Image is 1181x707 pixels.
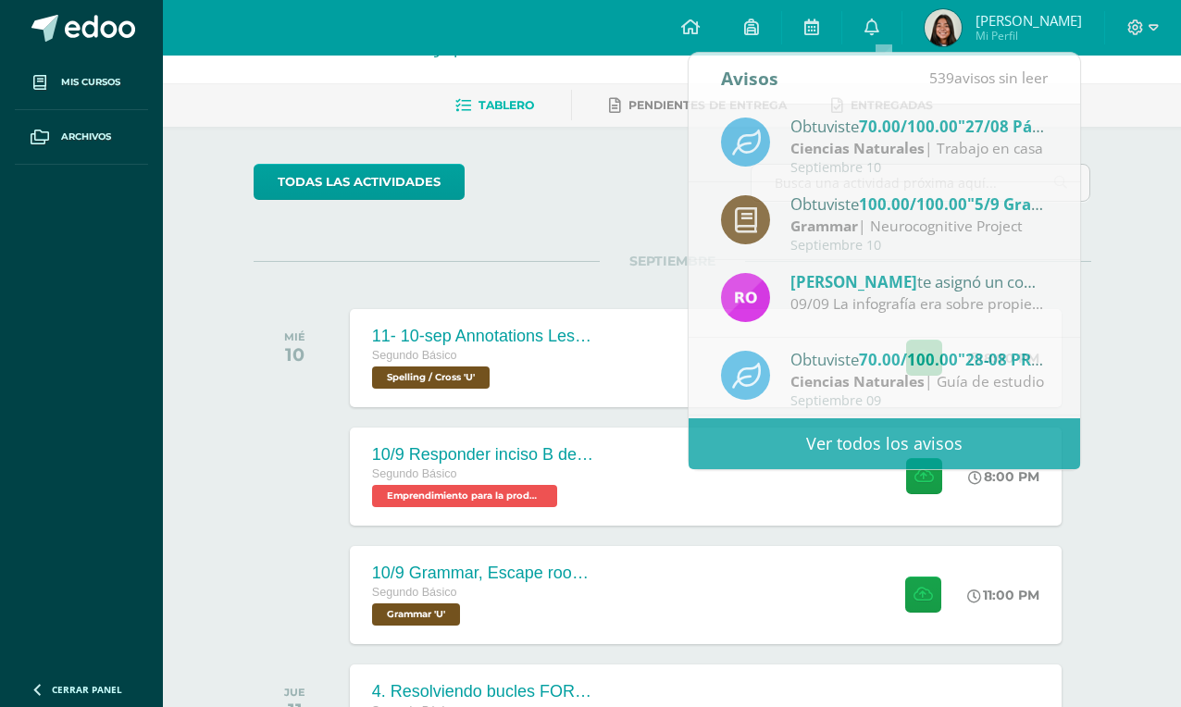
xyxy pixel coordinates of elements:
[372,682,594,701] div: 4. Resolviendo bucles FOR - L24
[968,468,1039,485] div: 8:00 PM
[790,138,1048,159] div: | Trabajo en casa
[925,9,962,46] img: 81f67849df8a724b0181ebd0338a31b1.png
[689,418,1080,469] a: Ver todos los avisos
[790,393,1048,409] div: Septiembre 09
[372,349,457,362] span: Segundo Básico
[372,445,594,465] div: 10/9 Responder inciso B de página 145.
[967,587,1039,603] div: 11:00 PM
[958,116,1136,137] span: "27/08 Págs. 170 y 171"
[372,366,490,389] span: Spelling / Cross 'U'
[372,564,594,583] div: 10/9 Grammar, Escape room instrucitons in the notebook
[790,269,1048,293] div: te asignó un comentario en '28-08 PRIMERA ENTREGA DE GUÍA' para 'Ciencias Naturales'
[15,110,148,165] a: Archivos
[52,683,122,696] span: Cerrar panel
[859,193,967,215] span: 100.00/100.00
[790,371,925,391] strong: Ciencias Naturales
[790,238,1048,254] div: Septiembre 10
[721,53,778,104] div: Avisos
[600,253,745,269] span: SEPTIEMBRE
[15,56,148,110] a: Mis cursos
[859,349,958,370] span: 70.00/100.00
[61,130,111,144] span: Archivos
[372,586,457,599] span: Segundo Básico
[790,138,925,158] strong: Ciencias Naturales
[284,330,305,343] div: MIÉ
[372,327,594,346] div: 11- 10-sep Annotations Lesson 31
[372,467,457,480] span: Segundo Básico
[628,98,787,112] span: Pendientes de entrega
[372,603,460,626] span: Grammar 'U'
[609,91,787,120] a: Pendientes de entrega
[455,91,534,120] a: Tablero
[372,485,557,507] span: Emprendimiento para la productividad 'U'
[790,293,1048,315] div: 09/09 La infografía era sobre propiedades y características de los elementos de una misma familia...
[790,114,1048,138] div: Obtuviste en
[859,116,958,137] span: 70.00/100.00
[284,686,305,699] div: JUE
[61,75,120,90] span: Mis cursos
[929,68,954,88] span: 539
[721,273,770,322] img: 08228f36aa425246ac1f75ab91e507c5.png
[790,347,1048,371] div: Obtuviste en
[284,343,305,366] div: 10
[976,28,1082,43] span: Mi Perfil
[976,11,1082,30] span: [PERSON_NAME]
[790,192,1048,216] div: Obtuviste en
[790,160,1048,176] div: Septiembre 10
[790,271,917,292] span: [PERSON_NAME]
[254,164,465,200] a: todas las Actividades
[790,371,1048,392] div: | Guía de estudio
[790,216,858,236] strong: Grammar
[790,216,1048,237] div: | Neurocognitive Project
[479,98,534,112] span: Tablero
[929,68,1048,88] span: avisos sin leer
